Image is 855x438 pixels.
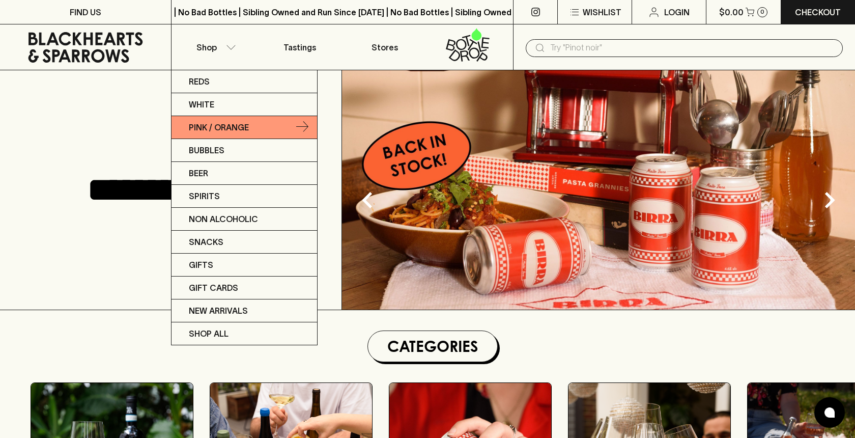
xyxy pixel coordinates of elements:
p: Snacks [189,236,223,248]
a: White [172,93,317,116]
img: bubble-icon [824,407,835,418]
a: Reds [172,70,317,93]
p: Pink / Orange [189,121,249,133]
p: New Arrivals [189,305,248,317]
a: Snacks [172,231,317,254]
p: Spirits [189,190,220,202]
a: Gift Cards [172,277,317,299]
p: White [189,98,214,111]
a: Gifts [172,254,317,277]
a: Pink / Orange [172,116,317,139]
a: Non Alcoholic [172,208,317,231]
a: Beer [172,162,317,185]
a: Spirits [172,185,317,208]
p: Gifts [189,259,213,271]
p: SHOP ALL [189,327,229,340]
p: Bubbles [189,144,224,156]
a: New Arrivals [172,299,317,322]
a: Bubbles [172,139,317,162]
p: Beer [189,167,208,179]
a: SHOP ALL [172,322,317,345]
p: Reds [189,75,210,88]
p: Non Alcoholic [189,213,258,225]
p: Gift Cards [189,282,238,294]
